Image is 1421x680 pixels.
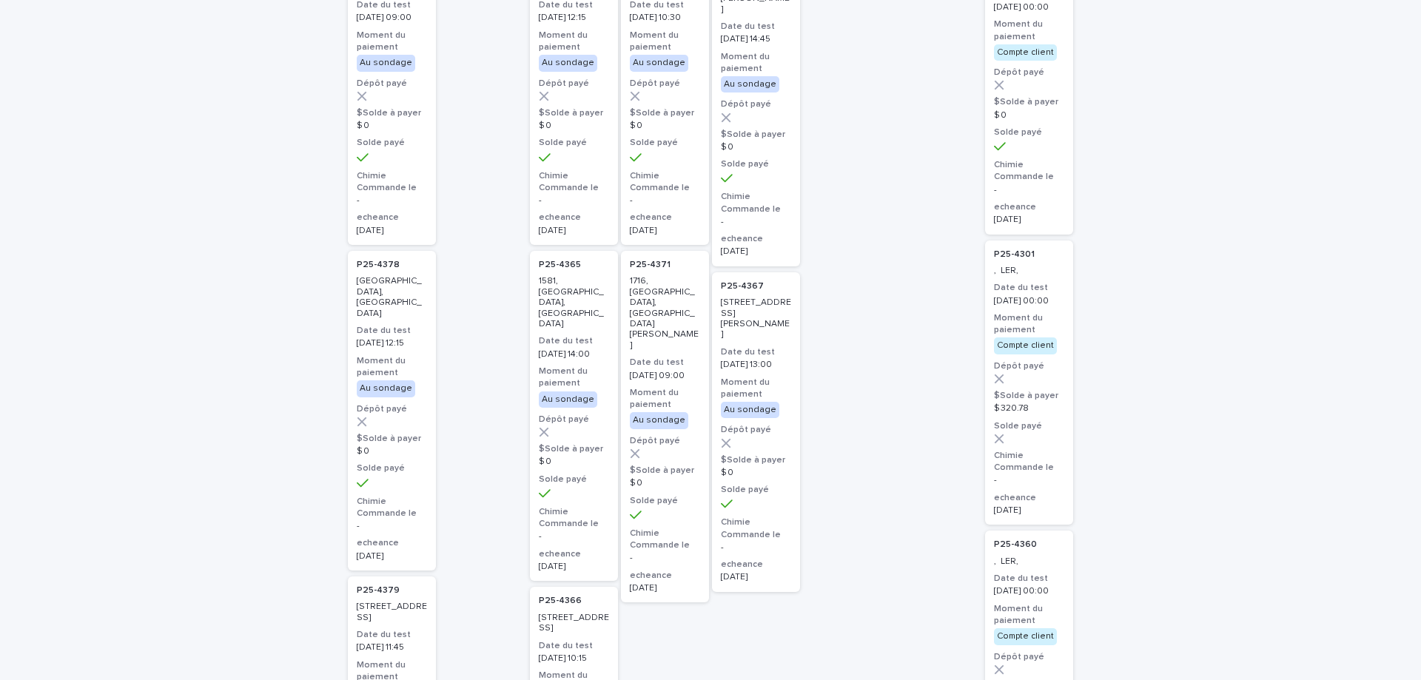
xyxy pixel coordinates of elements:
h3: Moment du paiement [357,355,427,379]
h3: Chimie Commande le [539,506,609,530]
h3: Date du test [994,282,1064,294]
h3: Solde payé [994,127,1064,138]
div: Compte client [994,337,1057,354]
h3: Dépôt payé [630,435,700,447]
h3: Moment du paiement [721,51,791,75]
h3: Solde payé [630,495,700,507]
p: $ 0 [539,457,609,467]
p: P25-4379 [357,585,400,596]
a: P25-4301 , LER,Date du test[DATE] 00:00Moment du paiementCompte clientDépôt payé$Solde à payer$ 3... [985,240,1073,525]
p: [DATE] 11:45 [357,642,427,653]
p: [STREET_ADDRESS] [539,613,609,634]
p: - [357,521,427,531]
h3: Dépôt payé [994,360,1064,372]
p: [DATE] 13:00 [721,360,791,370]
a: P25-4367 [STREET_ADDRESS][PERSON_NAME]Date du test[DATE] 13:00Moment du paiementAu sondageDépôt p... [712,272,800,592]
h3: echeance [539,548,609,560]
h3: Solde payé [721,484,791,496]
h3: Date du test [721,346,791,358]
h3: $Solde à payer [630,107,700,119]
h3: $Solde à payer [721,454,791,466]
h3: Chimie Commande le [539,170,609,194]
p: [STREET_ADDRESS][PERSON_NAME] [721,297,791,340]
p: [DATE] [721,572,791,582]
h3: Solde payé [357,462,427,474]
p: - [539,195,609,206]
h3: $Solde à payer [994,390,1064,402]
h3: Dépôt payé [994,67,1064,78]
p: [DATE] [357,226,427,236]
p: $ 0 [539,121,609,131]
h3: Date du test [539,640,609,652]
p: $ 0 [357,446,427,457]
p: [DATE] [994,505,1064,516]
h3: Solde payé [357,137,427,149]
h3: Chimie Commande le [721,516,791,540]
div: Compte client [994,628,1057,644]
h3: echeance [994,492,1064,504]
h3: Moment du paiement [630,387,700,411]
h3: Chimie Commande le [357,170,427,194]
h3: Dépôt payé [357,403,427,415]
p: [DATE] [630,583,700,593]
p: $ 320.78 [994,403,1064,414]
p: $ 0 [721,142,791,152]
p: $ 0 [357,121,427,131]
h3: Date du test [721,21,791,33]
p: [STREET_ADDRESS] [357,602,427,623]
p: $ 0 [721,468,791,478]
h3: $Solde à payer [630,465,700,477]
p: $ 0 [630,121,700,131]
h3: Chimie Commande le [994,159,1064,183]
h3: Moment du paiement [994,18,1064,42]
h3: Chimie Commande le [721,191,791,215]
h3: echeance [721,559,791,570]
p: [DATE] 14:45 [721,34,791,44]
p: [DATE] [539,562,609,572]
a: P25-4371 1716, [GEOGRAPHIC_DATA], [GEOGRAPHIC_DATA][PERSON_NAME]Date du test[DATE] 09:00Moment du... [621,251,709,602]
h3: Date du test [994,573,1064,585]
p: P25-4366 [539,596,582,606]
p: [DATE] 00:00 [994,2,1064,13]
p: P25-4301 [994,249,1035,260]
h3: Solde payé [630,137,700,149]
h3: Dépôt payé [357,78,427,90]
h3: $Solde à payer [539,107,609,119]
h3: Chimie Commande le [357,496,427,519]
h3: Moment du paiement [994,312,1064,336]
h3: echeance [721,233,791,245]
p: P25-4367 [721,281,764,292]
a: P25-4378 [GEOGRAPHIC_DATA], [GEOGRAPHIC_DATA]Date du test[DATE] 12:15Moment du paiementAu sondage... [348,251,436,570]
p: , LER, [994,266,1064,276]
p: 1716, [GEOGRAPHIC_DATA], [GEOGRAPHIC_DATA][PERSON_NAME] [630,276,700,351]
p: - [357,195,427,206]
h3: Solde payé [994,420,1064,432]
h3: Solde payé [539,137,609,149]
p: [DATE] 10:15 [539,653,609,664]
p: [DATE] 14:00 [539,349,609,360]
p: $ 0 [630,478,700,488]
p: [DATE] 09:00 [630,371,700,381]
p: [DATE] 00:00 [994,586,1064,596]
p: [DATE] [721,246,791,257]
div: Au sondage [721,76,779,92]
p: P25-4365 [539,260,581,270]
h3: Chimie Commande le [630,170,700,194]
p: [GEOGRAPHIC_DATA], [GEOGRAPHIC_DATA] [357,276,427,319]
p: [DATE] [539,226,609,236]
p: [DATE] 09:00 [357,13,427,23]
h3: Dépôt payé [630,78,700,90]
div: Au sondage [630,55,688,71]
h3: Moment du paiement [357,30,427,53]
p: - [994,475,1064,485]
p: [DATE] 00:00 [994,296,1064,306]
a: P25-4365 1581, [GEOGRAPHIC_DATA], [GEOGRAPHIC_DATA]Date du test[DATE] 14:00Moment du paiementAu s... [530,251,618,581]
p: - [539,531,609,542]
p: [DATE] 12:15 [539,13,609,23]
h3: Date du test [539,335,609,347]
p: - [721,217,791,227]
h3: Dépôt payé [721,98,791,110]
